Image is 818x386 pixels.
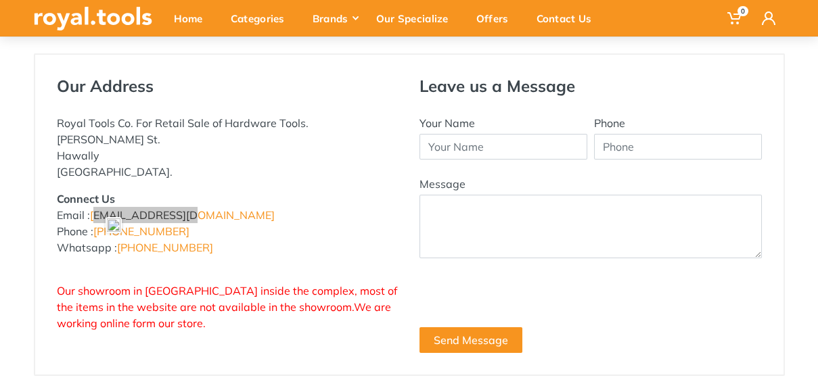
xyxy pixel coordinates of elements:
[419,76,762,96] h4: Leave us a Message
[737,6,748,16] span: 0
[419,176,465,192] label: Message
[419,115,475,131] label: Your Name
[90,208,275,222] a: [EMAIL_ADDRESS][DOMAIN_NAME]
[419,274,625,327] iframe: reCAPTCHA
[367,4,467,32] div: Our Specialize
[57,76,399,96] h4: Our Address
[57,192,115,206] strong: Connect Us
[527,4,610,32] div: Contact Us
[34,7,152,30] img: royal.tools Logo
[93,224,189,238] a: [PHONE_NUMBER]
[57,284,397,330] span: Our showroom in [GEOGRAPHIC_DATA] inside the complex, most of the items in the website are not av...
[419,134,587,160] input: Your Name
[57,191,399,256] p: Email : Phone : Whatsapp :
[221,4,303,32] div: Categories
[594,134,762,160] input: Phone
[57,115,399,180] p: Royal Tools Co. For Retail Sale of Hardware Tools. [PERSON_NAME] St. Hawally [GEOGRAPHIC_DATA].
[303,4,367,32] div: Brands
[594,115,625,131] label: Phone
[467,4,527,32] div: Offers
[419,327,522,353] button: Send Message
[164,4,221,32] div: Home
[117,241,213,254] a: [PHONE_NUMBER]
